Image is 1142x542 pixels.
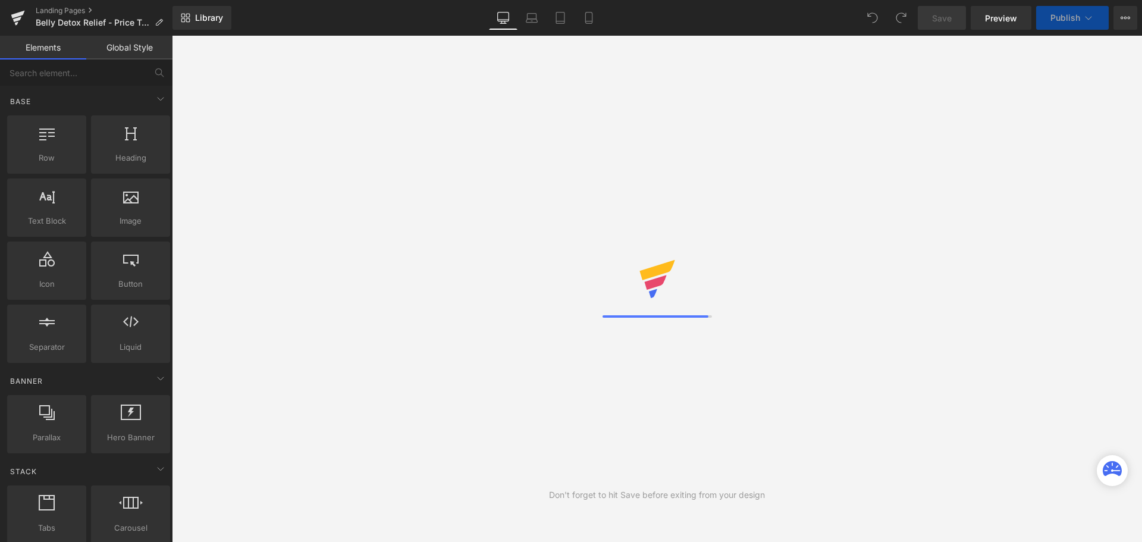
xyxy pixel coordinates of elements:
span: Carousel [95,522,167,534]
span: Icon [11,278,83,290]
span: Hero Banner [95,431,167,444]
span: Separator [11,341,83,353]
span: Publish [1050,13,1080,23]
a: Desktop [489,6,517,30]
span: Stack [9,466,38,477]
a: Preview [971,6,1031,30]
span: Library [195,12,223,23]
span: Base [9,96,32,107]
span: Parallax [11,431,83,444]
div: Don't forget to hit Save before exiting from your design [549,488,765,502]
span: Save [932,12,952,24]
a: New Library [172,6,231,30]
span: Banner [9,375,44,387]
span: Preview [985,12,1017,24]
span: Belly Detox Relief - Price Table Test [36,18,150,27]
a: Laptop [517,6,546,30]
a: Global Style [86,36,172,59]
span: Tabs [11,522,83,534]
button: Undo [861,6,884,30]
button: Redo [889,6,913,30]
span: Row [11,152,83,164]
a: Landing Pages [36,6,172,15]
a: Tablet [546,6,575,30]
span: Button [95,278,167,290]
span: Heading [95,152,167,164]
span: Liquid [95,341,167,353]
span: Text Block [11,215,83,227]
span: Image [95,215,167,227]
a: Mobile [575,6,603,30]
button: Publish [1036,6,1109,30]
button: More [1113,6,1137,30]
